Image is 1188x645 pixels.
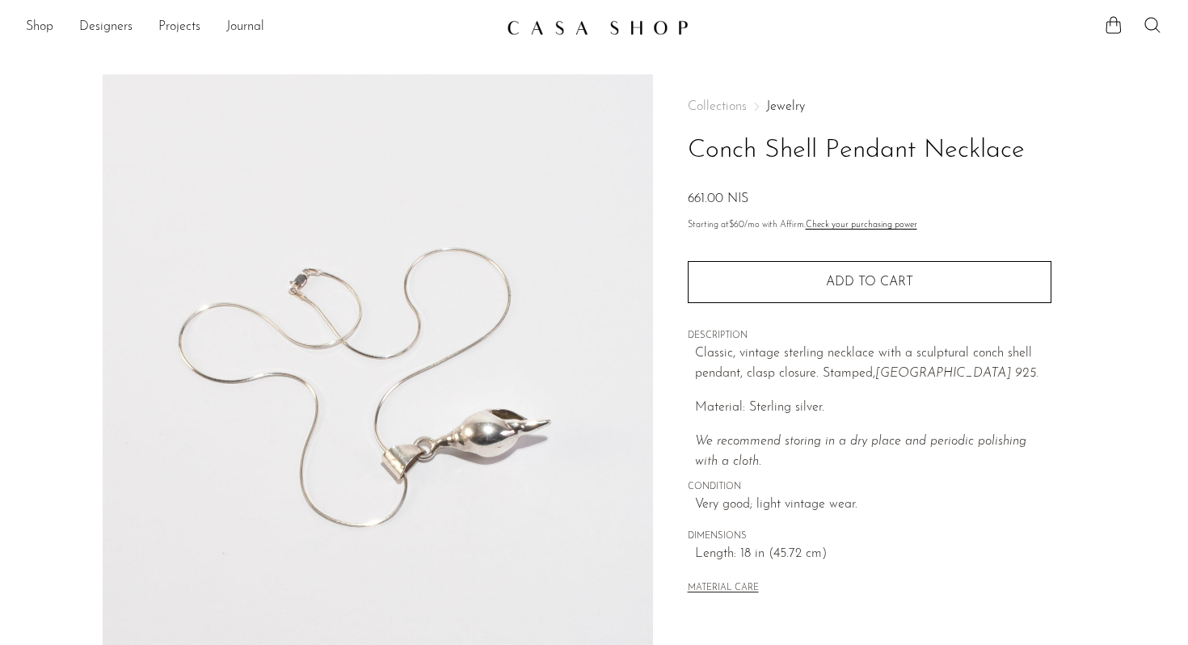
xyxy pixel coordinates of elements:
[766,100,805,113] a: Jewelry
[688,192,748,205] span: 661.00 NIS
[695,435,1026,469] i: We recommend storing in a dry place and periodic polishing with a cloth.
[688,100,1051,113] nav: Breadcrumbs
[688,529,1051,544] span: DIMENSIONS
[79,17,133,38] a: Designers
[688,261,1051,303] button: Add to cart
[158,17,200,38] a: Projects
[26,14,494,41] ul: NEW HEADER MENU
[695,495,1051,516] span: Very good; light vintage wear.
[695,398,1051,419] p: Material: Sterling silver.
[729,221,744,230] span: $60
[26,17,53,38] a: Shop
[226,17,264,38] a: Journal
[875,367,1038,380] em: [GEOGRAPHIC_DATA] 925.
[688,218,1051,233] p: Starting at /mo with Affirm.
[806,221,917,230] a: Check your purchasing power - Learn more about Affirm Financing (opens in modal)
[688,480,1051,495] span: CONDITION
[26,14,494,41] nav: Desktop navigation
[695,544,1051,565] span: Length: 18 in (45.72 cm)
[688,100,747,113] span: Collections
[688,130,1051,171] h1: Conch Shell Pendant Necklace
[826,275,913,290] span: Add to cart
[688,329,1051,344] span: DESCRIPTION
[695,344,1051,385] p: Classic, vintage sterling necklace with a sculptural conch shell pendant, clasp closure. Stamped,
[688,583,759,595] button: MATERIAL CARE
